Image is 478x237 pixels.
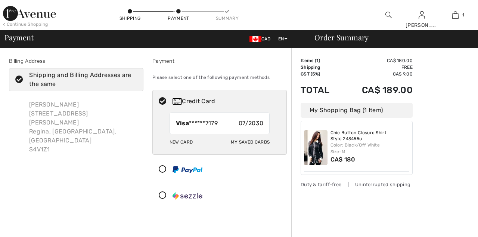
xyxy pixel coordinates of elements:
[249,36,261,42] img: Canadian Dollar
[29,71,132,89] div: Shipping and Billing Addresses are the same
[419,11,425,18] a: Sign In
[176,120,189,127] strong: Visa
[341,57,413,64] td: CA$ 180.00
[152,57,287,65] div: Payment
[23,94,143,160] div: [PERSON_NAME] [STREET_ADDRESS][PERSON_NAME] Regina, [GEOGRAPHIC_DATA], [GEOGRAPHIC_DATA] S4V1Z1
[173,166,202,173] img: PayPal
[249,36,274,41] span: CAD
[4,34,33,41] span: Payment
[152,68,287,87] div: Please select one of the following payment methods
[304,130,328,165] img: Chic Button Closure Shirt Style 243455u
[316,58,319,63] span: 1
[301,77,341,103] td: Total
[301,71,341,77] td: GST (5%)
[3,21,48,28] div: < Continue Shopping
[406,21,438,29] div: [PERSON_NAME]
[419,10,425,19] img: My Info
[462,12,464,18] span: 1
[170,136,193,148] div: New Card
[239,119,263,128] span: 07/2030
[278,36,288,41] span: EN
[439,10,472,19] a: 1
[301,103,413,118] div: My Shopping Bag (1 Item)
[173,98,182,105] img: Credit Card
[305,34,474,41] div: Order Summary
[330,142,410,155] div: Color: Black/Off White Size: M
[301,57,341,64] td: Items ( )
[231,136,270,148] div: My Saved Cards
[9,57,143,65] div: Billing Address
[216,15,238,22] div: Summary
[341,77,413,103] td: CA$ 189.00
[330,130,410,142] a: Chic Button Closure Shirt Style 243455u
[301,64,341,71] td: Shipping
[119,15,141,22] div: Shipping
[341,64,413,71] td: Free
[330,156,356,163] span: CA$ 180
[452,10,459,19] img: My Bag
[167,15,190,22] div: Payment
[173,192,202,200] img: Sezzle
[385,10,392,19] img: search the website
[341,71,413,77] td: CA$ 9.00
[3,6,56,21] img: 1ère Avenue
[301,181,413,188] div: Duty & tariff-free | Uninterrupted shipping
[173,97,282,106] div: Credit Card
